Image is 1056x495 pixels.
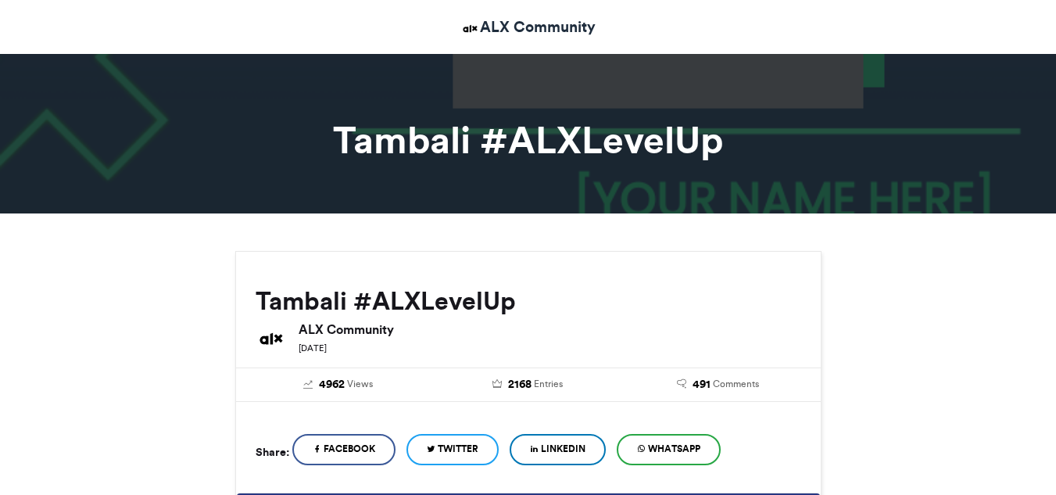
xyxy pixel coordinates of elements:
span: 491 [693,376,711,393]
span: WhatsApp [648,442,700,456]
a: Facebook [292,434,396,465]
span: 2168 [508,376,532,393]
span: 4962 [319,376,345,393]
h5: Share: [256,442,289,462]
h1: Tambali #ALXLevelUp [95,121,962,159]
a: 491 Comments [635,376,801,393]
a: WhatsApp [617,434,721,465]
a: 2168 Entries [445,376,611,393]
img: ALX Community [460,19,480,38]
a: LinkedIn [510,434,606,465]
a: ALX Community [460,16,596,38]
img: ALX Community [256,323,287,354]
span: Facebook [324,442,375,456]
span: LinkedIn [541,442,585,456]
small: [DATE] [299,343,327,353]
h2: Tambali #ALXLevelUp [256,287,801,315]
span: Views [347,377,373,391]
span: Twitter [438,442,478,456]
a: 4962 Views [256,376,422,393]
span: Entries [534,377,563,391]
a: Twitter [406,434,499,465]
h6: ALX Community [299,323,801,335]
span: Comments [713,377,759,391]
